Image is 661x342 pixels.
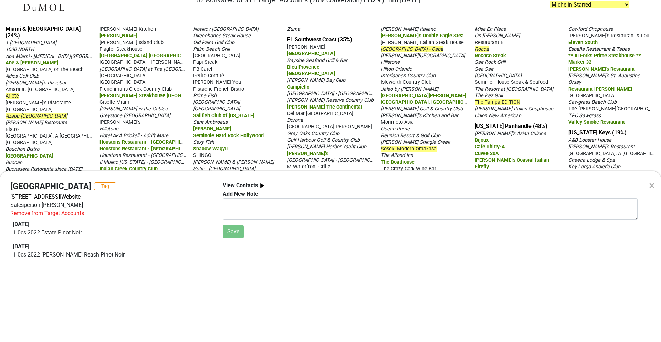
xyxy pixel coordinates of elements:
button: Save [223,225,244,238]
button: Tag [94,182,116,190]
span: | [60,193,61,200]
h4: [GEOGRAPHIC_DATA] [10,181,91,191]
img: arrow_right.svg [258,181,266,190]
div: [DATE] [13,220,210,229]
p: 1.0 cs 2022 Estate Pinot Noir [13,229,210,237]
div: [DATE] [13,242,210,251]
div: Salesperson: [PERSON_NAME] [10,201,212,209]
a: [STREET_ADDRESS] [10,193,60,200]
b: View Contacts [223,182,258,189]
a: Website [61,193,81,200]
p: 1.0 cs 2022 [PERSON_NAME] Reach Pinot Noir [13,251,210,259]
div: × [649,177,655,194]
b: Add New Note [223,191,258,197]
div: Remove from Target Accounts [10,209,84,218]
